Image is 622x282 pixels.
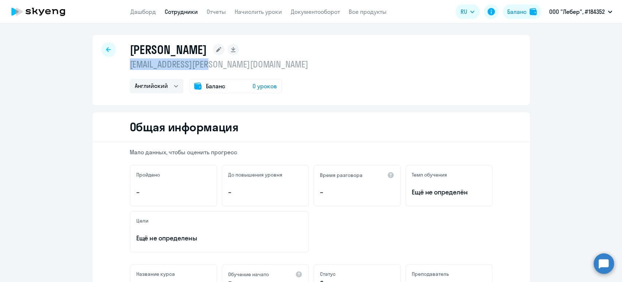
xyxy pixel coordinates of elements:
h5: Цели [136,217,148,224]
p: ООО "Лебер", #184352 [549,7,605,16]
a: Все продукты [349,8,387,15]
h5: Пройдено [136,171,160,178]
span: 0 уроков [253,82,277,90]
img: balance [529,8,537,15]
h5: Темп обучения [412,171,447,178]
span: Баланс [206,82,225,90]
a: Дашборд [130,8,156,15]
h5: Название курса [136,271,175,277]
p: – [320,188,394,197]
h5: Обучение начато [228,271,269,278]
div: Баланс [507,7,527,16]
h5: Статус [320,271,336,277]
p: – [228,188,302,197]
span: RU [461,7,467,16]
p: – [136,188,211,197]
p: Мало данных, чтобы оценить прогресс [130,148,493,156]
a: Начислить уроки [235,8,282,15]
button: RU [455,4,480,19]
button: Балансbalance [503,4,541,19]
a: Документооборот [291,8,340,15]
h1: [PERSON_NAME] [130,42,207,57]
p: [EMAIL_ADDRESS][PERSON_NAME][DOMAIN_NAME] [130,58,308,70]
button: ООО "Лебер", #184352 [545,3,616,20]
h5: До повышения уровня [228,171,282,178]
p: Ещё не определены [136,233,302,243]
a: Сотрудники [165,8,198,15]
a: Отчеты [207,8,226,15]
h5: Преподаватель [412,271,449,277]
h5: Время разговора [320,172,363,178]
h2: Общая информация [130,120,239,134]
span: Ещё не определён [412,188,486,197]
